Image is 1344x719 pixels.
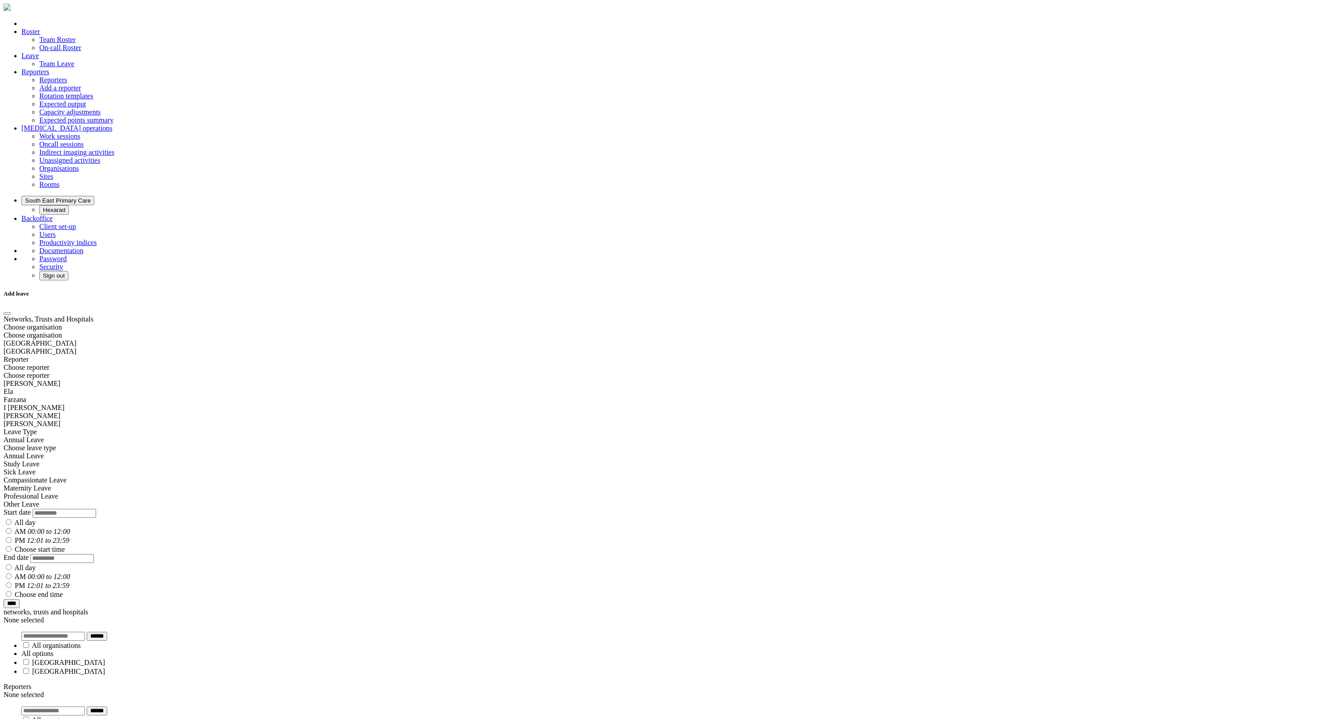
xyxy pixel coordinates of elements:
[14,564,36,571] label: All day
[4,364,1340,372] div: Choose reporter
[32,642,80,649] label: All organisations
[39,263,63,271] a: Security
[4,616,1340,624] div: None selected
[4,608,88,616] label: networks, trusts and hospitals
[4,468,1340,476] div: Sick Leave
[4,691,1340,699] div: None selected
[4,290,1340,297] h5: Add leave
[4,347,1340,355] div: [GEOGRAPHIC_DATA]
[28,573,70,580] em: 00:00 to 12:00
[28,528,70,535] em: 00:00 to 12:00
[39,271,68,280] button: Sign out
[27,537,69,544] em: 12:01 to 23:59
[4,420,1340,428] div: [PERSON_NAME]
[4,444,1340,452] div: Choose leave type
[39,181,59,188] a: Rooms
[4,476,1340,484] div: Compassionate Leave
[14,528,26,535] label: AM
[4,331,1340,339] div: Choose organisation
[39,92,93,100] a: Rotation templates
[39,255,67,262] a: Password
[21,215,53,222] a: Backoffice
[39,60,74,68] a: Team Leave
[32,659,105,666] label: [GEOGRAPHIC_DATA]
[4,500,1340,508] div: Other Leave
[39,132,80,140] a: Work sessions
[39,140,84,148] a: Oncall sessions
[15,582,25,589] label: PM
[21,196,94,205] button: South East Primary Care
[4,404,1340,412] div: I [PERSON_NAME]
[39,205,69,215] button: Hexarad
[27,582,69,589] em: 12:01 to 23:59
[4,355,29,363] label: Reporter
[4,339,1340,347] div: [GEOGRAPHIC_DATA]
[39,108,101,116] a: Capacity adjustments
[4,315,93,323] label: Networks, Trusts and Hospitals
[39,173,53,180] a: Sites
[14,573,26,580] label: AM
[4,484,1340,492] div: Maternity Leave
[39,76,67,84] a: Reporters
[4,372,1340,380] div: Choose reporter
[15,537,25,544] label: PM
[39,231,55,238] a: Users
[21,68,49,76] a: Reporters
[21,650,1340,658] li: All options
[4,436,1340,444] div: Annual Leave
[21,124,113,132] a: [MEDICAL_DATA] operations
[4,460,1340,468] div: Study Leave
[4,323,1340,331] div: Choose organisation
[39,44,81,51] a: On-call Roster
[14,519,36,526] label: All day
[4,396,1340,404] div: Farzana
[39,223,76,230] a: Client set-up
[4,380,1340,388] div: [PERSON_NAME]
[4,683,31,690] label: Reporters
[4,492,1340,500] div: Professional Leave
[32,668,105,675] label: [GEOGRAPHIC_DATA]
[4,554,29,561] label: End date
[4,452,1340,460] div: Annual Leave
[4,312,11,315] button: Close
[15,591,63,598] label: Choose end time
[39,116,113,124] a: Expected points summary
[4,388,1340,396] div: Ela
[4,428,37,436] label: Leave Type
[21,52,39,59] a: Leave
[4,508,31,516] label: Start date
[39,165,79,172] a: Organisations
[39,148,114,156] a: Indirect imaging activities
[21,205,1340,215] ul: South East Primary Care
[39,156,100,164] a: Unassigned activities
[39,84,81,92] a: Add a reporter
[39,100,86,108] a: Expected output
[15,546,65,553] label: Choose start time
[39,247,84,254] a: Documentation
[4,412,1340,420] div: [PERSON_NAME]
[4,4,11,11] img: brand-opti-rad-logos-blue-and-white-d2f68631ba2948856bd03f2d395fb146ddc8fb01b4b6e9315ea85fa773367...
[39,36,76,43] a: Team Roster
[39,239,97,246] a: Productivity indices
[21,28,40,35] a: Roster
